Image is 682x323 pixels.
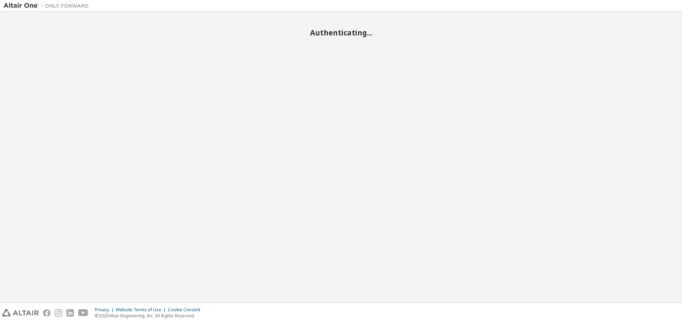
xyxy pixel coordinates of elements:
p: © 2025 Altair Engineering, Inc. All Rights Reserved. [95,313,205,319]
img: linkedin.svg [66,309,74,317]
img: facebook.svg [43,309,50,317]
div: Website Terms of Use [116,307,168,313]
img: youtube.svg [78,309,88,317]
img: Altair One [4,2,92,9]
h2: Authenticating... [4,28,678,37]
div: Cookie Consent [168,307,205,313]
img: altair_logo.svg [2,309,39,317]
div: Privacy [95,307,116,313]
img: instagram.svg [55,309,62,317]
